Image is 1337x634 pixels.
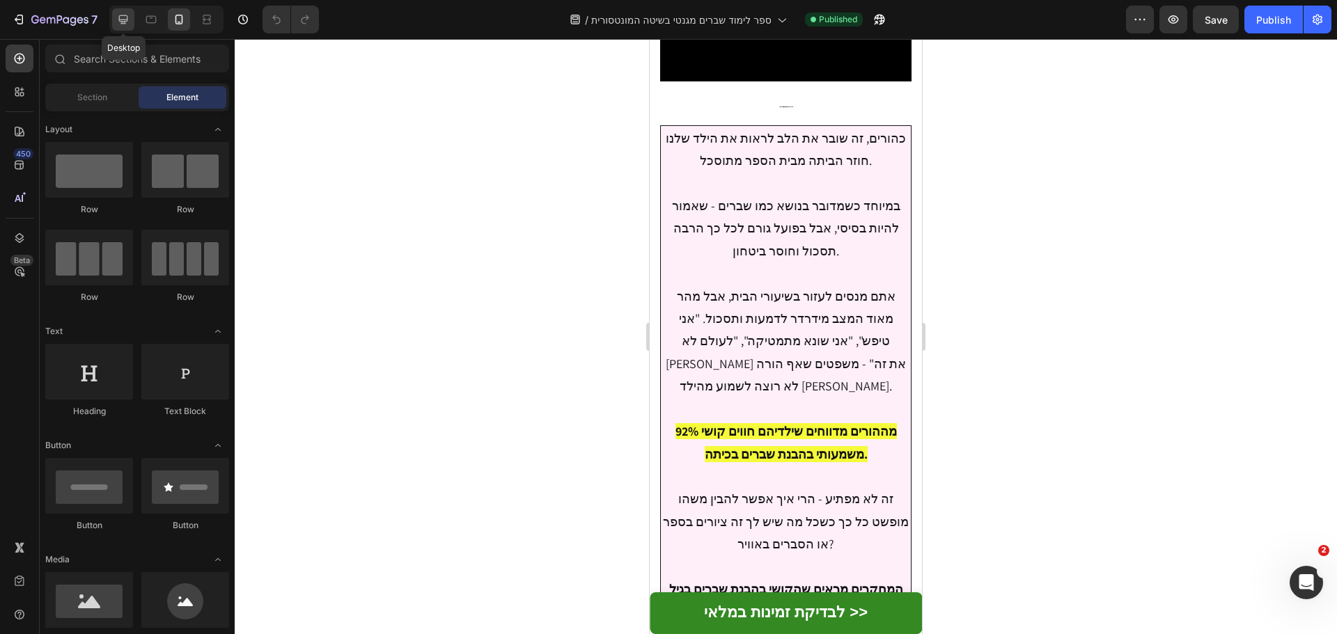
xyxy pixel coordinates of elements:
[207,548,229,571] span: Toggle open
[22,36,33,47] img: website_grey.svg
[1290,566,1323,599] iframe: Intercom live chat
[1244,6,1303,33] button: Publish
[10,255,33,266] div: Beta
[141,405,229,418] div: Text Block
[13,148,33,159] div: 450
[45,291,133,303] div: Row
[45,519,133,532] div: Button
[45,553,70,566] span: Media
[139,81,150,92] img: tab_keywords_by_traffic_grey.svg
[819,13,857,26] span: Published
[141,291,229,303] div: Row
[263,6,319,33] div: Undo/Redo
[141,203,229,216] div: Row
[39,22,68,33] div: v 4.0.25
[650,39,922,634] iframe: Design area
[166,91,198,104] span: Element
[141,519,229,532] div: Button
[591,13,772,27] span: ספר לימוד שברים מגנטי בשיטה המונטסורית
[207,434,229,457] span: Toggle open
[1193,6,1239,33] button: Save
[45,405,133,418] div: Heading
[77,91,107,104] span: Section
[22,22,33,33] img: logo_orange.svg
[53,82,125,91] div: Domain Overview
[45,325,63,338] span: Text
[36,36,153,47] div: Domain: [DOMAIN_NAME]
[45,45,229,72] input: Search Sections & Elements
[154,82,235,91] div: Keywords by Traffic
[1318,545,1329,556] span: 2
[19,542,253,580] strong: המחקרים מראים שהקושי בהבנת שברים בגיל צעיר
[38,81,49,92] img: tab_domain_overview_orange.svg
[1205,14,1228,26] span: Save
[26,384,247,422] strong: 92% מההורים מדווחים שילדיהם חווים קושי משמעותי בהבנת שברים בכיתה.
[91,11,97,28] p: 7
[45,203,133,216] div: Row
[1256,13,1291,27] div: Publish
[207,320,229,342] span: Toggle open
[45,439,71,452] span: Button
[6,6,104,33] button: 7
[45,123,72,136] span: Layout
[207,118,229,141] span: Toggle open
[585,13,588,27] span: /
